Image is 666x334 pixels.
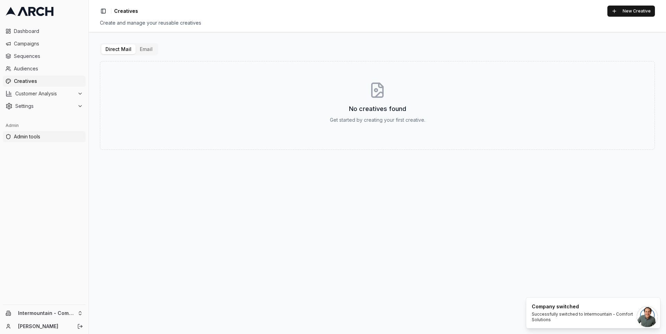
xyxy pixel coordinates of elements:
span: Customer Analysis [15,90,75,97]
a: Admin tools [3,131,86,142]
span: Creatives [14,78,83,85]
p: Get started by creating your first creative. [330,117,425,123]
h3: No creatives found [349,104,406,114]
button: New Creative [607,6,655,17]
button: Intermountain - Comfort Solutions [3,308,86,319]
span: Audiences [14,65,83,72]
span: Dashboard [14,28,83,35]
span: Admin tools [14,133,83,140]
span: Campaigns [14,40,83,47]
div: Admin [3,120,86,131]
a: Dashboard [3,26,86,37]
button: Customer Analysis [3,88,86,99]
button: Direct Mail [101,44,136,54]
button: Settings [3,101,86,112]
span: Sequences [14,53,83,60]
div: Open chat [637,306,658,327]
nav: breadcrumb [114,8,138,15]
span: Settings [15,103,75,110]
div: Create and manage your reusable creatives [100,19,655,26]
a: Campaigns [3,38,86,49]
button: Email [136,44,157,54]
a: Sequences [3,51,86,62]
div: Company switched [532,303,652,310]
a: Creatives [3,76,86,87]
a: Audiences [3,63,86,74]
span: Creatives [114,8,138,15]
div: Successfully switched to Intermountain - Comfort Solutions [532,311,652,323]
a: [PERSON_NAME] [18,323,70,330]
span: Intermountain - Comfort Solutions [18,310,75,316]
button: Log out [75,322,85,331]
